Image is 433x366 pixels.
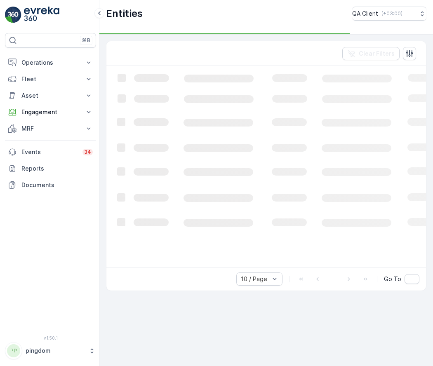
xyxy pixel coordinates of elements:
[384,275,401,283] span: Go To
[5,104,96,120] button: Engagement
[352,9,378,18] p: QA Client
[381,10,402,17] p: ( +03:00 )
[21,148,78,156] p: Events
[5,87,96,104] button: Asset
[21,75,80,83] p: Fleet
[21,59,80,67] p: Operations
[21,124,80,133] p: MRF
[84,149,91,155] p: 34
[21,181,93,189] p: Documents
[26,347,85,355] p: pingdom
[5,342,96,359] button: PPpingdom
[342,47,400,60] button: Clear Filters
[7,344,20,357] div: PP
[82,37,90,44] p: ⌘B
[359,49,395,58] p: Clear Filters
[5,7,21,23] img: logo
[24,7,59,23] img: logo_light-DOdMpM7g.png
[106,7,143,20] p: Entities
[352,7,426,21] button: QA Client(+03:00)
[21,108,80,116] p: Engagement
[21,91,80,100] p: Asset
[5,144,96,160] a: Events34
[5,177,96,193] a: Documents
[5,335,96,340] span: v 1.50.1
[5,54,96,71] button: Operations
[5,120,96,137] button: MRF
[5,71,96,87] button: Fleet
[5,160,96,177] a: Reports
[21,164,93,173] p: Reports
